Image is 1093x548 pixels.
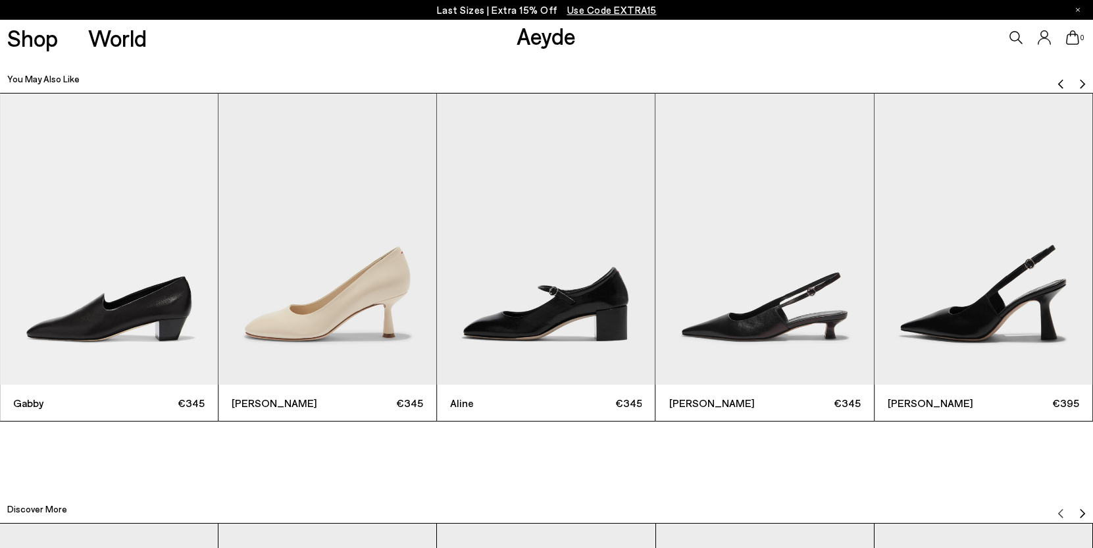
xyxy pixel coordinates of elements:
[656,94,874,385] img: Catrina Slingback Pumps
[7,503,67,516] h2: Discover More
[7,26,58,49] a: Shop
[546,395,642,411] span: €345
[232,395,328,411] span: [PERSON_NAME]
[88,26,147,49] a: World
[1055,69,1066,89] button: Previous slide
[218,94,436,421] a: [PERSON_NAME] €345
[1055,508,1066,519] img: svg%3E
[567,4,657,16] span: Navigate to /collections/ss25-final-sizes
[656,93,875,422] div: 8 / 12
[1077,499,1088,519] button: Next slide
[7,72,80,86] h2: You May Also Like
[109,395,205,411] span: €345
[875,94,1092,385] img: Fernanda Slingback Pumps
[875,93,1093,422] div: 9 / 12
[656,94,874,421] a: [PERSON_NAME] €345
[888,395,984,411] span: [PERSON_NAME]
[517,22,576,49] a: Aeyde
[437,2,657,18] p: Last Sizes | Extra 15% Off
[669,395,765,411] span: [PERSON_NAME]
[765,395,861,411] span: €345
[437,93,655,422] div: 7 / 12
[218,93,437,422] div: 6 / 12
[1079,34,1086,41] span: 0
[983,395,1079,411] span: €395
[1055,78,1066,89] img: svg%3E
[1077,69,1088,89] button: Next slide
[328,395,424,411] span: €345
[218,94,436,385] img: Giotta Round-Toe Pumps
[13,395,109,411] span: Gabby
[1077,78,1088,89] img: svg%3E
[1055,499,1066,519] button: Previous slide
[437,94,655,421] a: Aline €345
[875,94,1092,421] a: [PERSON_NAME] €395
[1077,508,1088,519] img: svg%3E
[1066,30,1079,45] a: 0
[450,395,546,411] span: Aline
[437,94,655,385] img: Aline Leather Mary-Jane Pumps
